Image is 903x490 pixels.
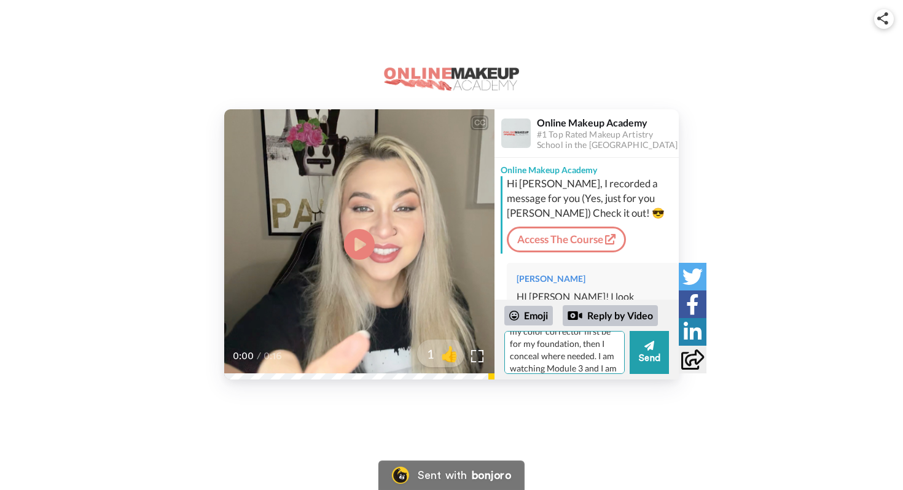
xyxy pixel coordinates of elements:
[384,68,519,91] img: logo
[257,349,261,364] span: /
[264,349,285,364] span: 0:16
[233,349,254,364] span: 0:00
[517,273,669,285] div: [PERSON_NAME]
[568,308,582,323] div: Reply by Video
[417,345,434,362] span: 1
[507,176,676,220] div: Hi [PERSON_NAME], I recorded a message for you (Yes, just for you [PERSON_NAME]) Check it out! 😎
[537,130,678,150] div: #1 Top Rated Makeup Artistry School in the [GEOGRAPHIC_DATA]
[517,290,669,416] div: HI [PERSON_NAME]! I look forward to working with you as well! I am almost to my first assignment ...
[504,306,553,325] div: Emoji
[630,331,669,374] button: Send
[877,12,888,25] img: ic_share.svg
[434,344,465,364] span: 👍
[507,227,626,252] a: Access The Course
[501,119,531,148] img: Profile Image
[563,305,658,326] div: Reply by Video
[417,340,465,367] button: 1👍
[471,350,483,362] img: Full screen
[504,331,625,374] textarea: Great, thank you!! I have a question, I have been doing makeup for a while now. When I use color ...
[472,117,487,129] div: CC
[537,117,678,128] div: Online Makeup Academy
[495,158,679,176] div: Online Makeup Academy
